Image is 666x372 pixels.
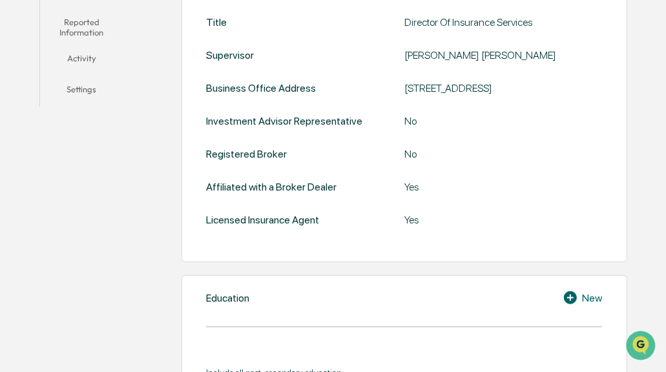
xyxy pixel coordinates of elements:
[44,99,212,112] div: Start new chat
[404,16,603,28] div: Director Of Insurance Services
[220,103,235,118] button: Start new chat
[26,187,81,200] span: Data Lookup
[40,76,123,107] button: Settings
[40,9,123,46] button: Reported Information
[13,27,235,48] p: How can we help?
[563,290,602,305] div: New
[206,214,319,226] div: Licensed Insurance Agent
[91,218,156,229] a: Powered byPylon
[44,112,163,122] div: We're available if you need us!
[13,189,23,199] div: 🔎
[88,158,165,181] a: 🗄️Attestations
[206,148,287,160] div: Registered Broker
[404,82,603,94] div: [STREET_ADDRESS]
[404,115,603,127] div: No
[206,292,249,304] div: Education
[129,219,156,229] span: Pylon
[404,181,603,193] div: Yes
[26,163,83,176] span: Preclearance
[404,148,603,160] div: No
[625,329,660,364] iframe: Open customer support
[40,45,123,76] button: Activity
[206,16,227,28] div: Title
[206,181,337,193] div: Affiliated with a Broker Dealer
[8,182,87,205] a: 🔎Data Lookup
[206,49,254,61] div: Supervisor
[107,163,160,176] span: Attestations
[206,82,316,94] div: Business Office Address
[13,99,36,122] img: 1746055101610-c473b297-6a78-478c-a979-82029cc54cd1
[404,49,603,61] div: [PERSON_NAME] [PERSON_NAME]
[13,164,23,174] div: 🖐️
[94,164,104,174] div: 🗄️
[8,158,88,181] a: 🖐️Preclearance
[206,115,362,127] div: Investment Advisor Representative
[404,214,603,226] div: Yes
